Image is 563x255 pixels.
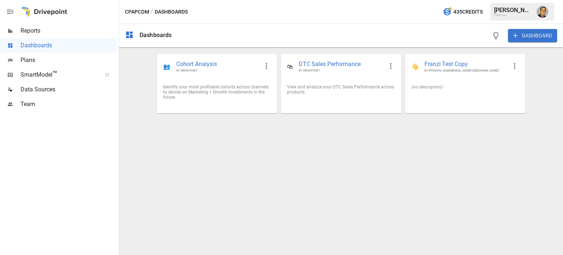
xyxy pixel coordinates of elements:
[21,85,117,94] span: Data Sources
[424,60,507,69] span: Franzi Test Copy
[411,63,419,70] div: 👋
[21,56,117,65] span: Plans
[494,7,532,14] div: [PERSON_NAME]
[299,60,383,69] span: DTC Sales Performance
[299,69,383,73] span: BY DRIVEPOINT
[52,69,58,79] span: ™
[176,60,259,69] span: Cohort Analysis
[494,14,532,17] div: CPAPcom
[163,84,271,100] div: Identify your most profitable cohorts across channels to decide on Marketing + Growth investments...
[532,1,553,22] button: Tom Gatto
[537,6,548,18] img: Tom Gatto
[140,32,172,39] div: Dashboards
[508,29,557,42] button: DASHBOARD
[411,84,519,90] div: (no description)
[287,84,395,95] div: View and analyze your DTC Sales Performance across products.
[151,7,153,17] div: /
[176,69,259,73] span: BY DRIVEPOINT
[163,63,170,70] div: 👥
[424,69,507,73] span: BY [PERSON_NAME][EMAIL_ADDRESS][DOMAIN_NAME]
[125,7,149,17] button: CPAPcom
[453,7,483,17] span: 435 Credits
[21,70,97,79] span: SmartModel
[21,41,117,50] span: Dashboards
[21,26,117,35] span: Reports
[287,63,293,70] div: 🛍
[21,100,117,109] span: Team
[440,5,486,19] button: 435Credits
